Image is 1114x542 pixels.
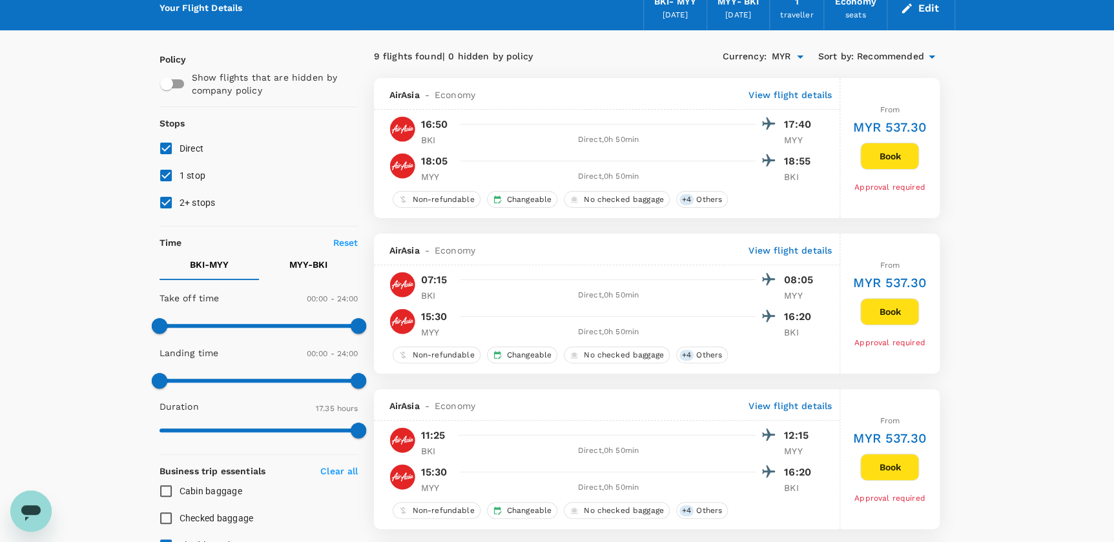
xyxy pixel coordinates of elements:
[691,194,727,205] span: Others
[784,272,816,288] p: 08:05
[662,9,688,22] div: [DATE]
[691,505,727,516] span: Others
[389,272,415,297] img: AK
[502,505,557,516] span: Changeable
[435,88,475,101] span: Economy
[192,71,349,97] p: Show flights that are hidden by company policy
[420,88,435,101] span: -
[784,134,816,146] p: MYY
[780,9,813,22] div: traveller
[502,194,557,205] span: Changeable
[421,326,453,339] p: MYY
[679,194,694,205] span: + 4
[880,261,900,270] span: From
[407,194,480,205] span: Non-refundable
[180,143,204,154] span: Direct
[860,143,919,170] button: Book
[784,170,816,183] p: BKI
[784,289,816,302] p: MYY
[421,445,453,457] p: BKI
[289,258,327,271] p: MYY - BKI
[160,466,266,476] strong: Business trip essentials
[880,416,900,425] span: From
[564,191,670,208] div: No checked baggage
[784,465,816,480] p: 16:20
[818,50,854,64] span: Sort by :
[564,502,670,519] div: No checked baggage
[854,183,925,192] span: Approval required
[421,272,448,288] p: 07:15
[407,350,480,361] span: Non-refundable
[160,236,182,249] p: Time
[389,244,420,257] span: AirAsia
[421,481,453,494] p: MYY
[180,197,216,208] span: 2+ stops
[564,346,670,363] div: No checked baggage
[784,445,816,457] p: MYY
[461,134,756,146] div: Direct , 0h 50min
[393,191,480,208] div: Non-refundable
[421,154,448,169] p: 18:05
[160,1,243,15] div: Your Flight Details
[389,153,415,179] img: AK
[374,50,657,64] div: 9 flights found | 0 hidden by policy
[784,117,816,132] p: 17:40
[487,502,558,519] div: Changeable
[389,464,415,490] img: AK
[180,513,254,523] span: Checked baggage
[857,50,924,64] span: Recommended
[784,309,816,325] p: 16:20
[784,428,816,443] p: 12:15
[845,9,866,22] div: seats
[461,289,756,302] div: Direct , 0h 50min
[421,134,453,146] p: BKI
[853,117,927,137] h6: MYR 537.30
[389,399,420,412] span: AirAsia
[421,428,446,443] p: 11:25
[679,350,694,361] span: + 4
[748,88,832,101] p: View flight details
[461,326,756,339] div: Direct , 0h 50min
[854,338,925,347] span: Approval required
[333,236,358,249] p: Reset
[487,191,558,208] div: Changeable
[579,350,669,361] span: No checked baggage
[180,486,242,496] span: Cabin baggage
[691,350,727,361] span: Others
[420,244,435,257] span: -
[502,350,557,361] span: Changeable
[853,272,927,293] h6: MYR 537.30
[784,481,816,494] p: BKI
[320,465,358,477] p: Clear all
[421,465,448,480] p: 15:30
[860,298,919,325] button: Book
[160,400,199,413] p: Duration
[160,292,220,305] p: Take off time
[748,244,832,257] p: View flight details
[316,404,358,413] span: 17.35 hours
[307,294,358,303] span: 00:00 - 24:00
[461,481,756,494] div: Direct , 0h 50min
[461,170,756,183] div: Direct , 0h 50min
[579,505,669,516] span: No checked baggage
[190,258,229,271] p: BKI - MYY
[725,9,751,22] div: [DATE]
[160,53,171,66] p: Policy
[421,309,448,325] p: 15:30
[420,399,435,412] span: -
[676,502,728,519] div: +4Others
[722,50,766,64] span: Currency :
[421,170,453,183] p: MYY
[880,105,900,114] span: From
[10,490,52,532] iframe: Button to launch messaging window
[180,170,206,181] span: 1 stop
[860,454,919,481] button: Book
[487,346,558,363] div: Changeable
[389,427,415,453] img: AK
[676,346,728,363] div: +4Others
[389,116,415,142] img: AK
[461,445,756,457] div: Direct , 0h 50min
[853,428,927,448] h6: MYR 537.30
[389,308,415,334] img: AK
[160,118,185,128] strong: Stops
